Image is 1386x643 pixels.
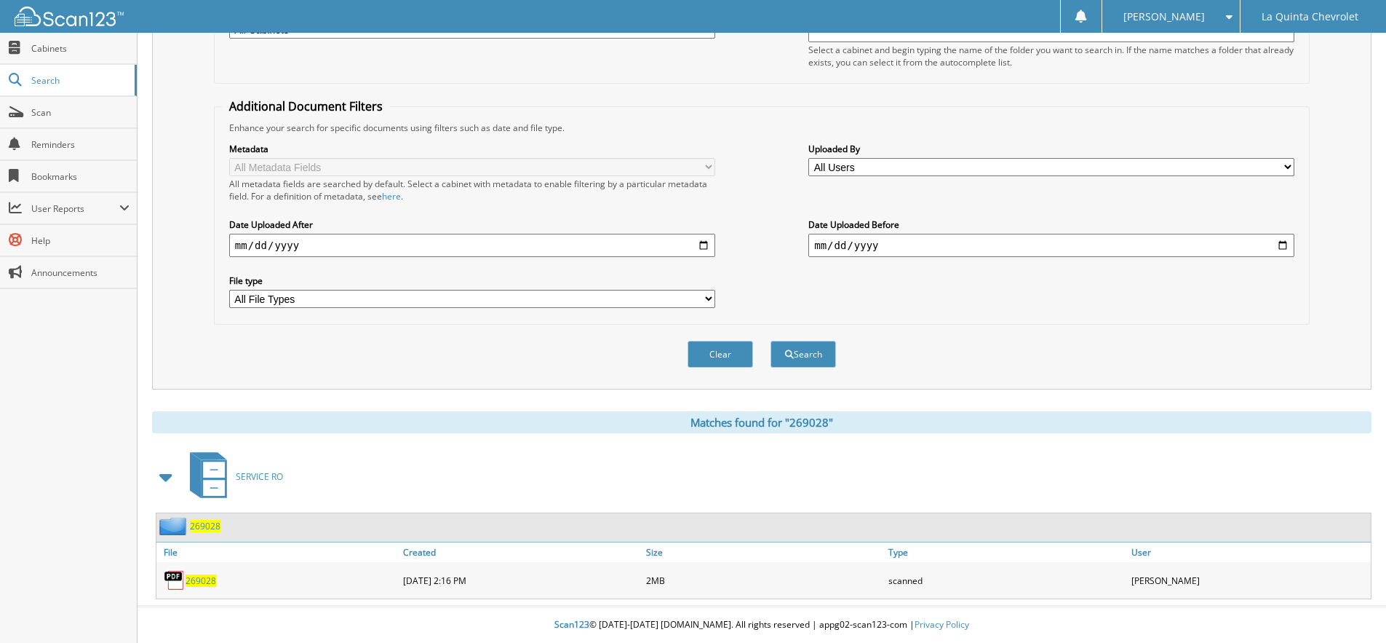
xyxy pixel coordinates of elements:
div: Enhance your search for specific documents using filters such as date and file type. [222,122,1302,134]
img: scan123-logo-white.svg [15,7,124,26]
a: 269028 [190,520,220,532]
button: Search [770,341,836,368]
span: Announcements [31,267,130,279]
div: scanned [885,566,1128,595]
iframe: Chat Widget [1313,573,1386,643]
span: Cabinets [31,42,130,55]
span: SERVICE RO [236,470,283,483]
label: File type [229,275,715,287]
a: 269028 [186,575,216,587]
span: Help [31,234,130,247]
a: Created [399,543,642,562]
label: Date Uploaded Before [808,218,1294,231]
div: Select a cabinet and begin typing the name of the folder you want to search in. If the name match... [808,44,1294,68]
span: [PERSON_NAME] [1123,12,1205,21]
input: start [229,234,715,257]
label: Metadata [229,143,715,155]
a: Privacy Policy [915,618,969,631]
a: Type [885,543,1128,562]
label: Uploaded By [808,143,1294,155]
input: end [808,234,1294,257]
div: [DATE] 2:16 PM [399,566,642,595]
a: SERVICE RO [181,448,283,505]
a: File [156,543,399,562]
div: All metadata fields are searched by default. Select a cabinet with metadata to enable filtering b... [229,178,715,202]
img: PDF.png [164,569,186,591]
span: User Reports [31,202,119,215]
a: here [382,190,401,202]
a: User [1128,543,1371,562]
legend: Additional Document Filters [222,98,390,114]
button: Clear [688,341,753,368]
div: © [DATE]-[DATE] [DOMAIN_NAME]. All rights reserved | appg02-scan123-com | [138,607,1386,643]
span: La Quinta Chevrolet [1262,12,1358,21]
img: folder2.png [159,517,190,535]
div: 2MB [642,566,885,595]
div: [PERSON_NAME] [1128,566,1371,595]
label: Date Uploaded After [229,218,715,231]
span: Reminders [31,138,130,151]
span: Search [31,74,127,87]
div: Matches found for "269028" [152,411,1371,433]
span: Scan [31,106,130,119]
span: Scan123 [554,618,589,631]
a: Size [642,543,885,562]
span: Bookmarks [31,170,130,183]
